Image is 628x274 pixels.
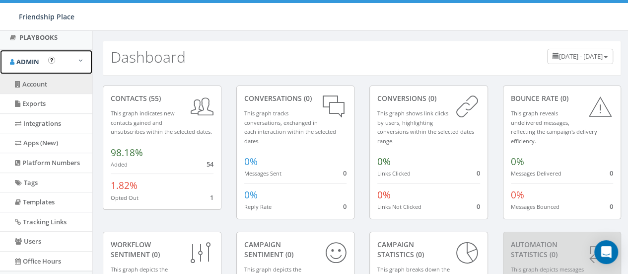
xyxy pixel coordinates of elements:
[511,170,561,177] small: Messages Delivered
[511,240,614,260] div: Automation Statistics
[594,240,618,264] div: Open Intercom Messenger
[244,203,272,210] small: Reply Rate
[414,250,424,259] span: (0)
[343,202,347,211] span: 0
[147,93,161,103] span: (55)
[111,49,186,65] h2: Dashboard
[477,169,480,178] span: 0
[244,188,258,201] span: 0%
[111,109,212,135] small: This graph indicates new contacts gained and unsubscribes within the selected dates.
[283,250,293,259] span: (0)
[511,203,559,210] small: Messages Bounced
[244,155,258,168] span: 0%
[548,250,558,259] span: (0)
[150,250,160,259] span: (0)
[48,57,55,64] button: Open In-App Guide
[111,194,139,201] small: Opted Out
[111,93,213,103] div: contacts
[377,188,391,201] span: 0%
[511,155,524,168] span: 0%
[343,169,347,178] span: 0
[111,240,213,260] div: Workflow Sentiment
[377,93,480,103] div: conversions
[210,193,213,202] span: 1
[111,146,143,159] span: 98.18%
[377,109,474,145] small: This graph shows link clicks by users, highlighting conversions within the selected dates range.
[511,93,614,103] div: Bounce Rate
[111,179,138,192] span: 1.82%
[244,170,281,177] small: Messages Sent
[244,93,347,103] div: conversations
[19,12,74,21] span: Friendship Place
[511,188,524,201] span: 0%
[377,170,411,177] small: Links Clicked
[558,93,568,103] span: (0)
[426,93,436,103] span: (0)
[111,161,128,168] small: Added
[610,169,613,178] span: 0
[16,57,39,66] span: Admin
[302,93,312,103] span: (0)
[207,160,213,169] span: 54
[244,240,347,260] div: Campaign Sentiment
[377,240,480,260] div: Campaign Statistics
[610,202,613,211] span: 0
[19,33,58,42] span: Playbooks
[244,109,336,145] small: This graph tracks conversations, exchanged in each interaction within the selected dates.
[511,109,597,145] small: This graph reveals undelivered messages, reflecting the campaign's delivery efficiency.
[377,155,391,168] span: 0%
[559,52,603,61] span: [DATE] - [DATE]
[477,202,480,211] span: 0
[377,203,421,210] small: Links Not Clicked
